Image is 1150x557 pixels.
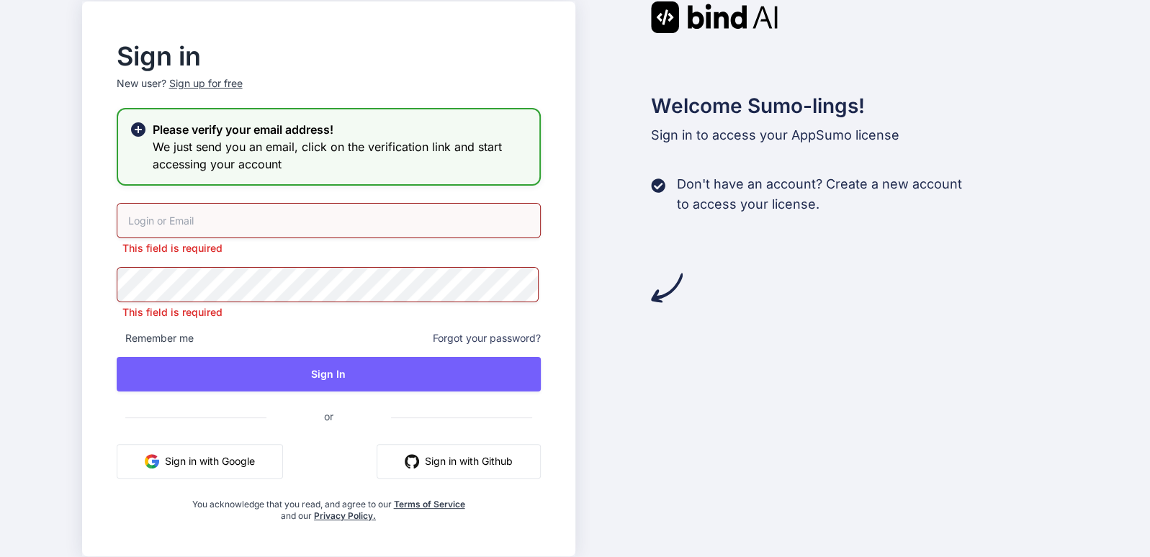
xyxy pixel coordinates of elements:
[433,331,541,345] span: Forgot your password?
[405,454,419,468] img: github
[117,444,283,479] button: Sign in with Google
[651,1,778,33] img: Bind AI logo
[153,138,528,173] h3: We just send you an email, click on the verification link and start accessing your account
[377,444,541,479] button: Sign in with Github
[651,272,683,304] img: arrow
[677,174,962,214] p: Don't have an account? Create a new account to access your license.
[651,125,1069,145] p: Sign in to access your AppSumo license
[187,490,470,522] div: You acknowledge that you read, and agree to our and our
[117,203,541,238] input: Login or Email
[314,510,376,521] a: Privacy Policy.
[117,45,541,68] h2: Sign in
[266,399,391,434] span: or
[117,305,541,320] p: This field is required
[117,357,541,391] button: Sign In
[117,76,541,108] p: New user?
[153,121,528,138] h2: Please verify your email address!
[117,241,541,255] p: This field is required
[117,331,194,345] span: Remember me
[169,76,243,91] div: Sign up for free
[145,454,159,468] img: google
[394,499,465,510] a: Terms of Service
[651,91,1069,121] h2: Welcome Sumo-lings!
